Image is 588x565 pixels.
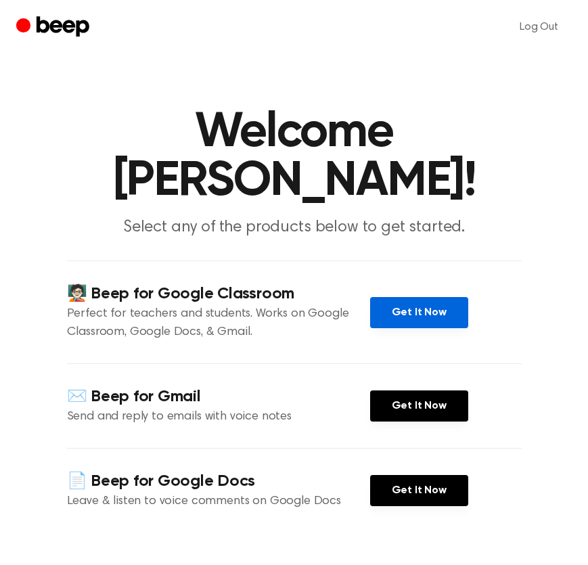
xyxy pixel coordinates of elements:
a: Beep [16,14,93,41]
a: Log Out [506,11,572,43]
p: Perfect for teachers and students. Works on Google Classroom, Google Docs, & Gmail. [67,305,370,342]
p: Leave & listen to voice comments on Google Docs [67,493,370,511]
h4: 🧑🏻‍🏫 Beep for Google Classroom [67,283,370,305]
h4: 📄 Beep for Google Docs [67,470,370,493]
a: Get It Now [370,475,468,506]
h4: ✉️ Beep for Gmail [67,386,370,408]
p: Select any of the products below to get started. [35,217,554,239]
a: Get It Now [370,390,468,422]
h1: Welcome [PERSON_NAME]! [16,108,572,206]
p: Send and reply to emails with voice notes [67,408,370,426]
a: Get It Now [370,297,468,328]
